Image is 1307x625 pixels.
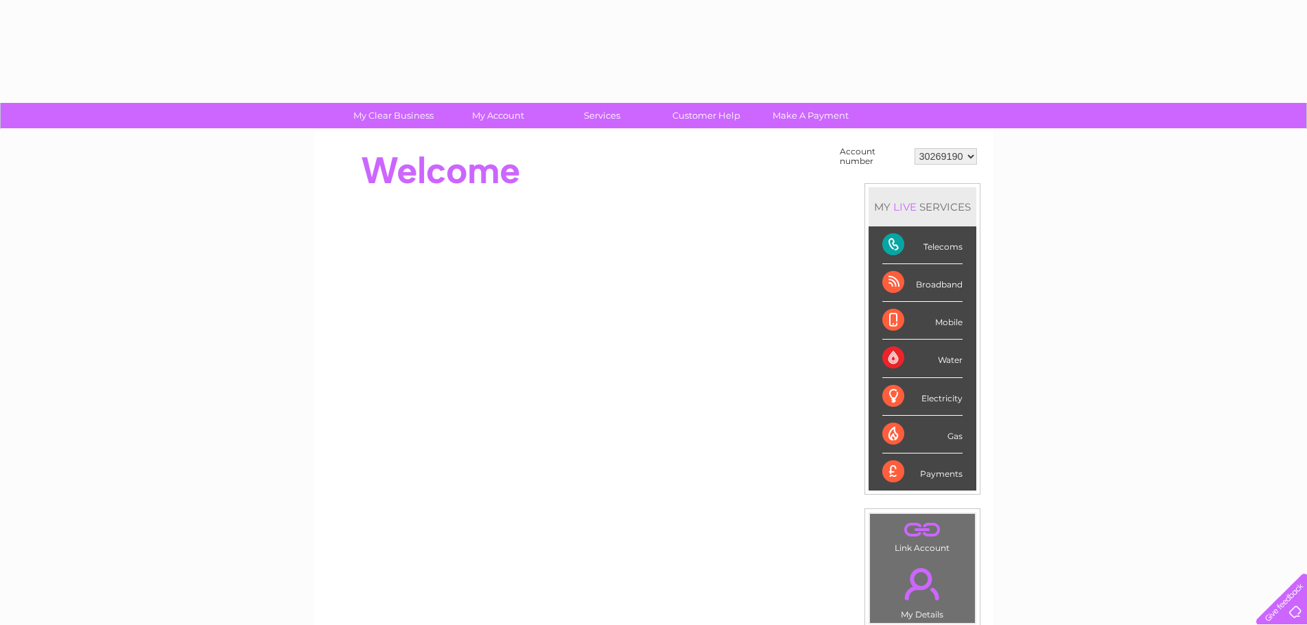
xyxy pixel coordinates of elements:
a: Make A Payment [754,103,867,128]
div: Broadband [882,264,963,302]
div: Mobile [882,302,963,340]
a: My Account [441,103,554,128]
div: Water [882,340,963,377]
div: Gas [882,416,963,453]
a: Services [545,103,659,128]
a: . [873,517,972,541]
div: Electricity [882,378,963,416]
a: . [873,560,972,608]
td: Account number [836,143,911,169]
div: Payments [882,453,963,491]
a: My Clear Business [337,103,450,128]
div: LIVE [891,200,919,213]
div: Telecoms [882,226,963,264]
a: Customer Help [650,103,763,128]
div: MY SERVICES [869,187,976,226]
td: My Details [869,556,976,624]
td: Link Account [869,513,976,556]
